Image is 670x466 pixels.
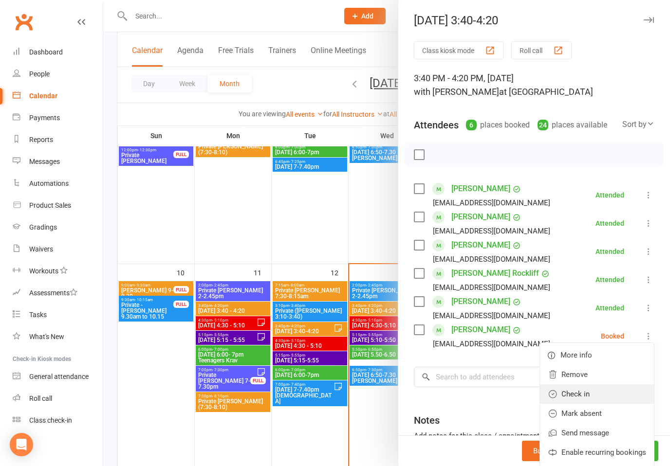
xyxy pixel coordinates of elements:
div: Automations [29,179,69,187]
a: More info [540,345,654,365]
div: Tasks [29,311,47,319]
a: Send message [540,423,654,443]
div: Sort by [622,118,654,131]
div: Assessments [29,289,77,297]
div: Gradings [29,223,57,231]
div: [EMAIL_ADDRESS][DOMAIN_NAME] [433,281,550,294]
div: Attendees [414,118,459,132]
div: [EMAIL_ADDRESS][DOMAIN_NAME] [433,197,550,209]
div: [EMAIL_ADDRESS][DOMAIN_NAME] [433,338,550,350]
div: Workouts [29,267,58,275]
a: Payments [13,107,103,129]
a: What's New [13,326,103,348]
div: Roll call [29,394,52,402]
button: Bulk add attendees [522,441,606,461]
div: People [29,70,50,78]
div: places available [538,118,607,132]
div: Attended [596,276,624,283]
div: Notes [414,413,440,427]
a: Clubworx [12,10,36,34]
div: 3:40 PM - 4:20 PM, [DATE] [414,72,654,99]
a: [PERSON_NAME] [451,294,510,309]
div: [EMAIL_ADDRESS][DOMAIN_NAME] [433,309,550,322]
div: Calendar [29,92,57,100]
div: What's New [29,333,64,341]
div: Payments [29,114,60,122]
a: Tasks [13,304,103,326]
div: Reports [29,136,53,143]
a: [PERSON_NAME] [451,209,510,225]
a: Mark absent [540,404,654,423]
span: More info [560,349,592,361]
a: General attendance kiosk mode [13,366,103,388]
input: Search to add attendees [414,367,654,387]
span: at [GEOGRAPHIC_DATA] [499,87,593,97]
a: Check in [540,384,654,404]
a: Workouts [13,260,103,282]
a: [PERSON_NAME] [451,237,510,253]
div: Class check-in [29,416,72,424]
div: General attendance [29,373,89,380]
div: Attended [596,248,624,255]
a: Class kiosk mode [13,410,103,431]
div: Messages [29,158,60,165]
div: Booked [601,333,624,340]
div: [DATE] 3:40-4:20 [398,14,670,27]
div: Attended [596,220,624,227]
div: 24 [538,120,548,130]
a: Assessments [13,282,103,304]
div: Waivers [29,245,53,253]
div: 6 [466,120,477,130]
div: places booked [466,118,530,132]
a: Waivers [13,238,103,260]
a: Enable recurring bookings [540,443,654,462]
div: Add notes for this class / appointment below [414,430,654,442]
a: Automations [13,173,103,195]
div: Product Sales [29,201,71,209]
span: with [PERSON_NAME] [414,87,499,97]
a: Remove [540,365,654,384]
a: Reports [13,129,103,151]
a: Roll call [13,388,103,410]
a: [PERSON_NAME] [451,181,510,197]
div: [EMAIL_ADDRESS][DOMAIN_NAME] [433,225,550,237]
a: Dashboard [13,41,103,63]
a: [PERSON_NAME] [451,322,510,338]
button: Class kiosk mode [414,41,503,59]
a: Gradings [13,216,103,238]
div: Dashboard [29,48,63,56]
a: People [13,63,103,85]
button: Roll call [511,41,572,59]
a: Messages [13,151,103,173]
a: Calendar [13,85,103,107]
a: Product Sales [13,195,103,216]
div: Open Intercom Messenger [10,433,33,456]
div: [EMAIL_ADDRESS][DOMAIN_NAME] [433,253,550,266]
a: [PERSON_NAME] Rockliff [451,266,539,281]
div: Attended [596,192,624,198]
div: Attended [596,305,624,311]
